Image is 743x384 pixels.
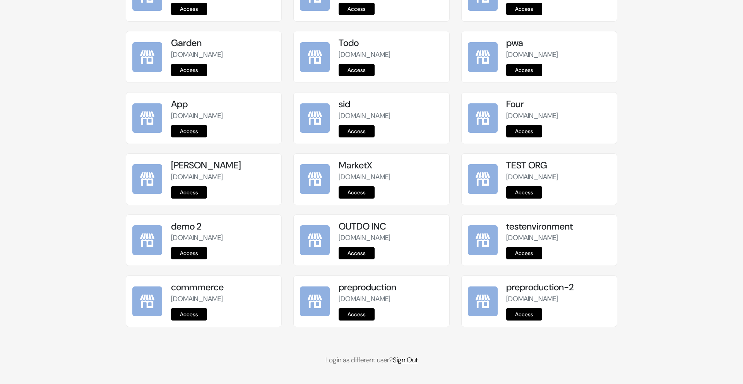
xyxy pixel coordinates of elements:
h5: TEST ORG [506,160,610,171]
h5: Garden [171,38,275,49]
a: Access [339,186,375,199]
img: TEST ORG [468,164,498,194]
h5: [PERSON_NAME] [171,160,275,171]
h5: OUTDO INC [339,221,443,232]
a: Access [506,125,542,137]
img: Garden [132,42,162,72]
p: [DOMAIN_NAME] [506,50,610,60]
h5: pwa [506,38,610,49]
p: [DOMAIN_NAME] [171,233,275,243]
img: OUTDO INC [300,225,330,255]
p: [DOMAIN_NAME] [171,50,275,60]
img: testenvironment [468,225,498,255]
img: Todo [300,42,330,72]
h5: testenvironment [506,221,610,232]
h5: preproduction [339,282,443,293]
p: [DOMAIN_NAME] [339,294,443,304]
img: preproduction-2 [468,286,498,316]
img: sid [300,103,330,133]
h5: App [171,99,275,110]
a: Access [339,64,375,76]
p: [DOMAIN_NAME] [506,233,610,243]
a: Access [339,247,375,259]
a: Access [171,64,207,76]
p: [DOMAIN_NAME] [339,111,443,121]
a: Access [506,3,542,15]
a: Access [171,125,207,137]
a: Access [171,308,207,321]
img: pwa [468,42,498,72]
h5: MarketX [339,160,443,171]
h5: preproduction-2 [506,282,610,293]
a: Access [339,3,375,15]
h5: Todo [339,38,443,49]
h5: commmerce [171,282,275,293]
p: [DOMAIN_NAME] [506,111,610,121]
p: [DOMAIN_NAME] [339,233,443,243]
p: [DOMAIN_NAME] [171,111,275,121]
a: Access [339,308,375,321]
img: kamal Da [132,164,162,194]
a: Access [339,125,375,137]
a: Access [506,247,542,259]
a: Access [171,3,207,15]
a: Access [506,186,542,199]
p: [DOMAIN_NAME] [339,172,443,182]
a: Access [506,64,542,76]
h5: demo 2 [171,221,275,232]
h5: Four [506,99,610,110]
a: Sign Out [393,355,418,365]
img: demo 2 [132,225,162,255]
img: Four [468,103,498,133]
img: commmerce [132,286,162,316]
p: Login as different user? [126,355,617,365]
a: Access [171,186,207,199]
h5: sid [339,99,443,110]
img: MarketX [300,164,330,194]
p: [DOMAIN_NAME] [506,172,610,182]
a: Access [171,247,207,259]
img: preproduction [300,286,330,316]
a: Access [506,308,542,321]
p: [DOMAIN_NAME] [506,294,610,304]
img: App [132,103,162,133]
p: [DOMAIN_NAME] [171,294,275,304]
p: [DOMAIN_NAME] [339,50,443,60]
p: [DOMAIN_NAME] [171,172,275,182]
